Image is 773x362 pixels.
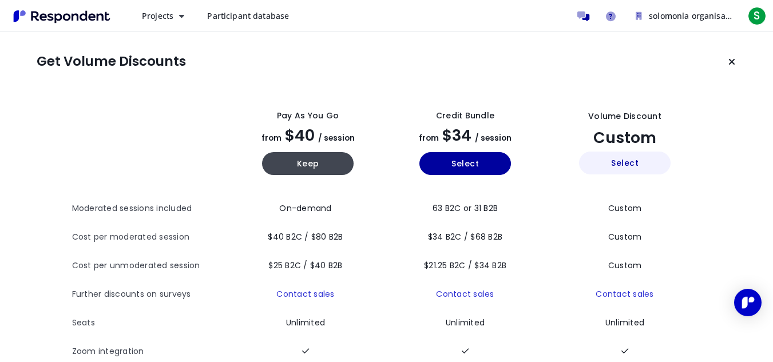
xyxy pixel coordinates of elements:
[734,289,762,316] div: Open Intercom Messenger
[72,280,229,309] th: Further discounts on surveys
[572,5,594,27] a: Message participants
[133,6,193,26] button: Projects
[588,110,661,122] div: Volume Discount
[286,317,325,328] span: Unlimited
[72,223,229,252] th: Cost per moderated session
[748,7,766,25] span: S
[446,317,485,328] span: Unlimited
[627,6,741,26] button: solomonla organisation Team
[596,288,653,300] a: Contact sales
[261,133,282,144] span: from
[433,202,498,214] span: 63 B2C or 31 B2B
[72,252,229,280] th: Cost per unmoderated session
[593,127,656,148] span: Custom
[720,50,743,73] button: Keep current plan
[436,110,494,122] div: Credit Bundle
[608,231,642,242] span: Custom
[579,152,671,174] button: Select yearly custom_static plan
[475,133,512,144] span: / session
[436,288,494,300] a: Contact sales
[207,10,289,21] span: Participant database
[605,317,644,328] span: Unlimited
[277,110,339,122] div: Pay as you go
[649,10,764,21] span: solomonla organisation Team
[599,5,622,27] a: Help and support
[442,125,471,146] span: $34
[318,133,355,144] span: / session
[268,231,343,242] span: $40 B2C / $80 B2B
[9,7,114,26] img: Respondent
[142,10,173,21] span: Projects
[419,133,439,144] span: from
[608,202,642,214] span: Custom
[279,202,331,214] span: On-demand
[72,194,229,223] th: Moderated sessions included
[268,260,342,271] span: $25 B2C / $40 B2B
[424,260,506,271] span: $21.25 B2C / $34 B2B
[37,54,186,70] h1: Get Volume Discounts
[72,309,229,337] th: Seats
[262,152,354,175] button: Keep current yearly payg plan
[746,6,768,26] button: S
[428,231,502,242] span: $34 B2C / $68 B2B
[276,288,334,300] a: Contact sales
[419,152,511,175] button: Select yearly basic plan
[285,125,315,146] span: $40
[198,6,298,26] a: Participant database
[608,260,642,271] span: Custom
